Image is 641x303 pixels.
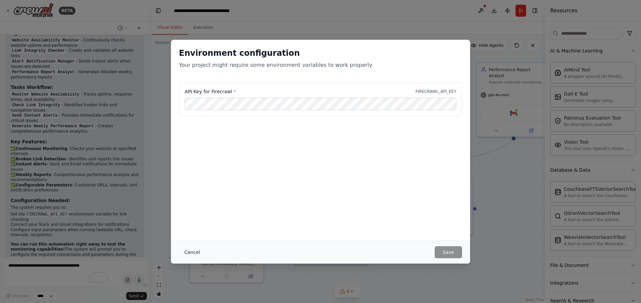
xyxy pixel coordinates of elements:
[435,246,462,258] button: Save
[416,89,456,94] p: FIRECRAWL_API_KEY
[179,61,462,69] p: Your project might require some environment variables to work properly.
[179,246,205,258] button: Cancel
[185,88,236,95] label: API Key for Firecrawl
[179,48,462,58] h2: Environment configuration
